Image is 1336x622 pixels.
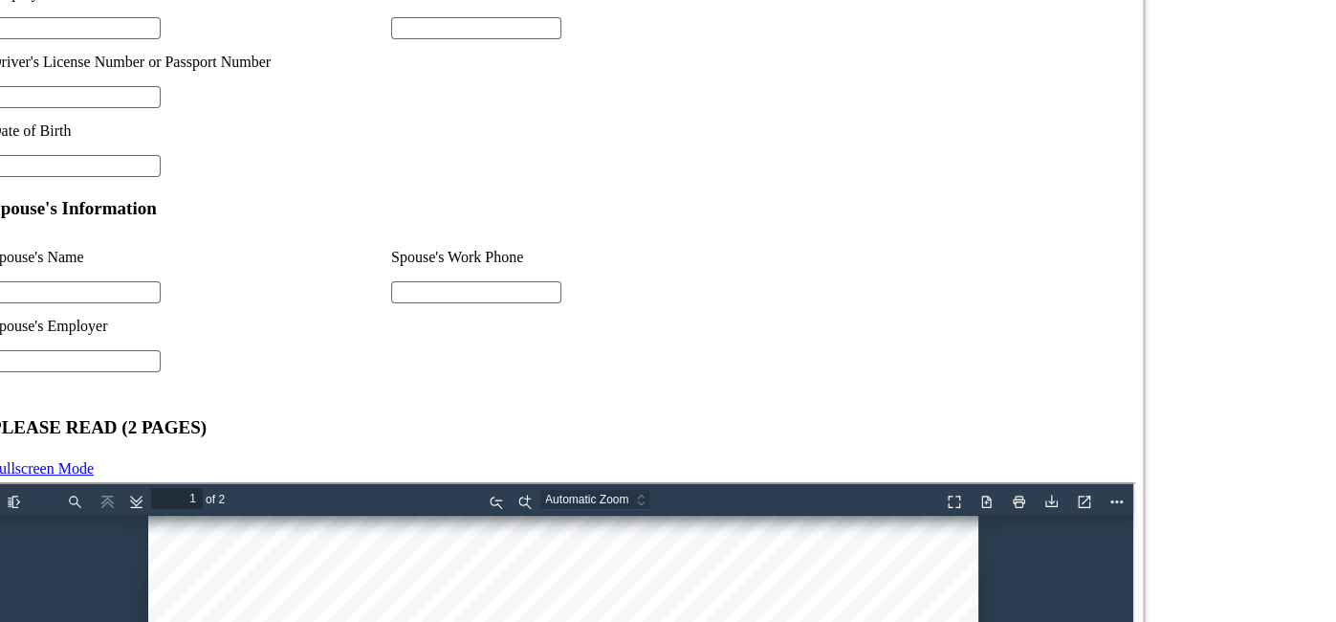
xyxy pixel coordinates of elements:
span: of 2 [210,5,239,26]
select: Zoom [547,5,678,25]
input: Page [159,4,210,25]
li: Spouse's Work Phone [391,236,792,278]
